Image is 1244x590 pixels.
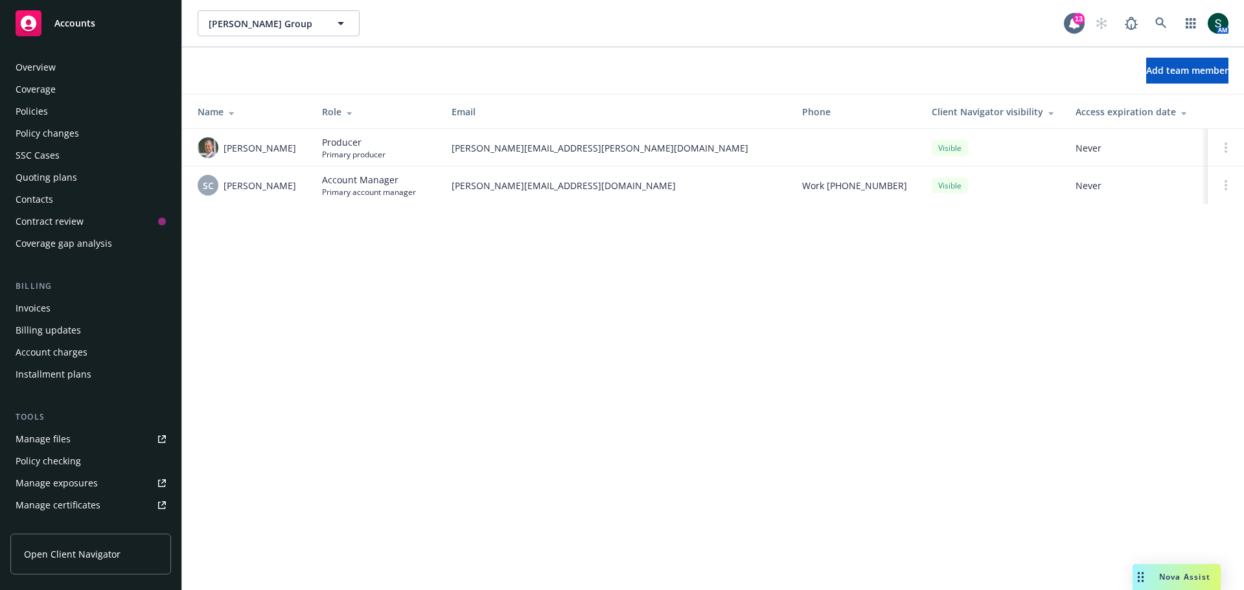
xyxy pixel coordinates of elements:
a: Policy checking [10,451,171,471]
div: Role [322,105,431,119]
img: photo [1208,13,1228,34]
div: Access expiration date [1076,105,1197,119]
a: Contacts [10,189,171,210]
button: Add team member [1146,58,1228,84]
span: Open Client Navigator [24,547,121,561]
a: Manage claims [10,517,171,538]
span: Primary account manager [322,187,416,198]
span: Add team member [1146,64,1228,76]
a: Billing updates [10,320,171,341]
div: Quoting plans [16,167,77,188]
div: Contacts [16,189,53,210]
div: Visible [932,140,968,156]
a: Report a Bug [1118,10,1144,36]
div: Phone [802,105,911,119]
a: Manage files [10,429,171,449]
span: Nova Assist [1159,571,1210,582]
span: Work [PHONE_NUMBER] [802,179,907,192]
button: [PERSON_NAME] Group [198,10,360,36]
span: [PERSON_NAME] [224,179,296,192]
span: [PERSON_NAME] Group [209,17,321,30]
div: Contract review [16,211,84,232]
span: Never [1076,179,1197,192]
div: Manage certificates [16,495,100,516]
button: Nova Assist [1133,564,1221,590]
a: Installment plans [10,364,171,385]
span: Account Manager [322,173,416,187]
span: Never [1076,141,1197,155]
div: Invoices [16,298,51,319]
div: Manage claims [16,517,81,538]
div: Manage files [16,429,71,449]
a: Accounts [10,5,171,41]
div: Manage exposures [16,473,98,494]
a: Quoting plans [10,167,171,188]
div: Billing [10,280,171,293]
span: [PERSON_NAME][EMAIL_ADDRESS][DOMAIN_NAME] [452,179,781,192]
div: Coverage [16,79,56,100]
div: 13 [1073,13,1085,25]
div: SSC Cases [16,145,60,166]
div: Policies [16,101,48,122]
div: Policy changes [16,123,79,144]
div: Overview [16,57,56,78]
div: Name [198,105,301,119]
span: Primary producer [322,149,386,160]
div: Account charges [16,342,87,363]
a: Switch app [1178,10,1204,36]
div: Billing updates [16,320,81,341]
div: Visible [932,177,968,194]
a: SSC Cases [10,145,171,166]
div: Email [452,105,781,119]
a: Manage certificates [10,495,171,516]
div: Coverage gap analysis [16,233,112,254]
span: SC [203,179,214,192]
a: Search [1148,10,1174,36]
div: Installment plans [16,364,91,385]
a: Start snowing [1088,10,1114,36]
div: Drag to move [1133,564,1149,590]
a: Overview [10,57,171,78]
a: Invoices [10,298,171,319]
span: [PERSON_NAME] [224,141,296,155]
div: Client Navigator visibility [932,105,1055,119]
a: Account charges [10,342,171,363]
span: [PERSON_NAME][EMAIL_ADDRESS][PERSON_NAME][DOMAIN_NAME] [452,141,781,155]
a: Coverage gap analysis [10,233,171,254]
div: Tools [10,411,171,424]
span: Accounts [54,18,95,28]
span: Producer [322,135,386,149]
a: Contract review [10,211,171,232]
div: Policy checking [16,451,81,471]
img: photo [198,137,218,158]
a: Coverage [10,79,171,100]
a: Manage exposures [10,473,171,494]
a: Policy changes [10,123,171,144]
a: Policies [10,101,171,122]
